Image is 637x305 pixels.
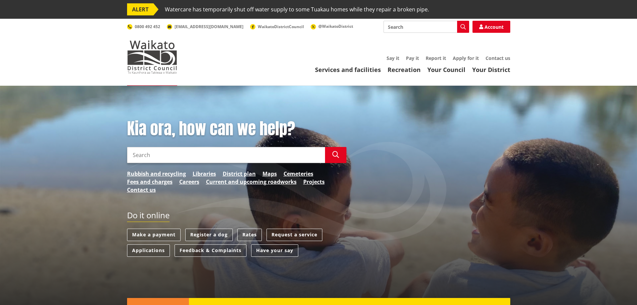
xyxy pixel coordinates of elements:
[127,170,186,178] a: Rubbish and recycling
[175,24,243,29] span: [EMAIL_ADDRESS][DOMAIN_NAME]
[486,55,510,61] a: Contact us
[193,170,216,178] a: Libraries
[127,147,325,163] input: Search input
[179,178,199,186] a: Careers
[175,244,246,257] a: Feedback & Complaints
[223,170,256,178] a: District plan
[311,23,353,29] a: @WaikatoDistrict
[472,66,510,74] a: Your District
[237,229,262,241] a: Rates
[384,21,469,33] input: Search input
[258,24,304,29] span: WaikatoDistrictCouncil
[127,40,177,74] img: Waikato District Council - Te Kaunihera aa Takiwaa o Waikato
[267,229,322,241] a: Request a service
[406,55,419,61] a: Pay it
[127,244,170,257] a: Applications
[127,24,160,29] a: 0800 492 452
[206,178,297,186] a: Current and upcoming roadworks
[127,178,173,186] a: Fees and charges
[315,66,381,74] a: Services and facilities
[167,24,243,29] a: [EMAIL_ADDRESS][DOMAIN_NAME]
[165,3,429,15] span: Watercare has temporarily shut off water supply to some Tuakau homes while they repair a broken p...
[303,178,325,186] a: Projects
[127,3,153,15] span: ALERT
[387,55,399,61] a: Say it
[262,170,277,178] a: Maps
[135,24,160,29] span: 0800 492 452
[426,55,446,61] a: Report it
[284,170,313,178] a: Cemeteries
[251,244,298,257] a: Have your say
[318,23,353,29] span: @WaikatoDistrict
[250,24,304,29] a: WaikatoDistrictCouncil
[453,55,479,61] a: Apply for it
[472,21,510,33] a: Account
[127,119,346,139] h1: Kia ora, how can we help?
[127,186,156,194] a: Contact us
[388,66,421,74] a: Recreation
[127,211,170,222] h2: Do it online
[127,229,181,241] a: Make a payment
[427,66,465,74] a: Your Council
[185,229,233,241] a: Register a dog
